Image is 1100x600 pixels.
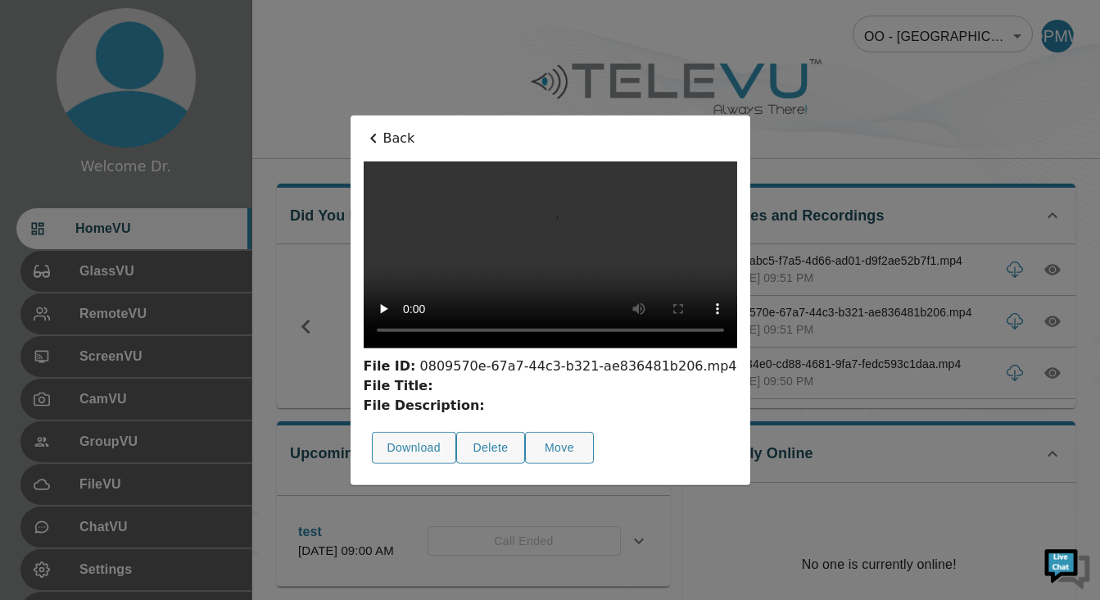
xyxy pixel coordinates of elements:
div: Minimize live chat window [269,8,308,48]
img: d_736959983_company_1615157101543_736959983 [28,76,69,117]
p: Back [363,129,736,148]
span: We're online! [95,189,226,355]
textarea: Type your message and hit 'Enter' [8,414,312,471]
strong: File Title: [363,378,432,393]
strong: File ID: [363,358,415,374]
div: Chat with us now [85,86,275,107]
div: 0809570e-67a7-44c3-b321-ae836481b206.mp4 [363,357,736,376]
button: Delete [456,432,525,464]
button: Download [371,432,455,464]
img: Chat Widget [1043,543,1092,592]
button: Move [525,432,594,464]
strong: File Description: [363,398,484,413]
